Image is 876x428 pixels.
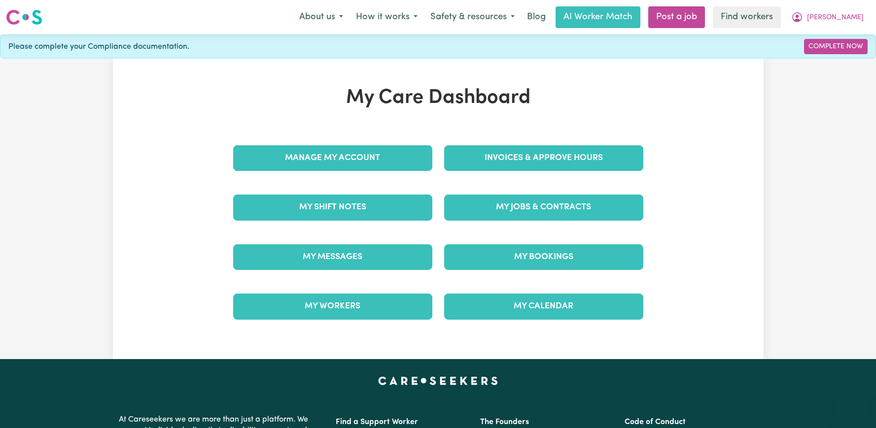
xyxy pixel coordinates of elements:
[227,86,649,110] h1: My Care Dashboard
[648,6,705,28] a: Post a job
[556,6,640,28] a: AI Worker Match
[444,244,643,270] a: My Bookings
[713,6,781,28] a: Find workers
[350,7,424,28] button: How it works
[336,418,418,426] a: Find a Support Worker
[233,294,432,319] a: My Workers
[625,418,686,426] a: Code of Conduct
[444,145,643,171] a: Invoices & Approve Hours
[480,418,529,426] a: The Founders
[837,389,868,420] iframe: Button to launch messaging window
[807,12,864,23] span: [PERSON_NAME]
[233,145,432,171] a: Manage My Account
[444,195,643,220] a: My Jobs & Contracts
[444,294,643,319] a: My Calendar
[293,7,350,28] button: About us
[521,6,552,28] a: Blog
[804,39,868,54] a: Complete Now
[233,244,432,270] a: My Messages
[378,377,498,385] a: Careseekers home page
[233,195,432,220] a: My Shift Notes
[785,7,870,28] button: My Account
[424,7,521,28] button: Safety & resources
[6,8,42,26] img: Careseekers logo
[8,41,189,53] span: Please complete your Compliance documentation.
[6,6,42,29] a: Careseekers logo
